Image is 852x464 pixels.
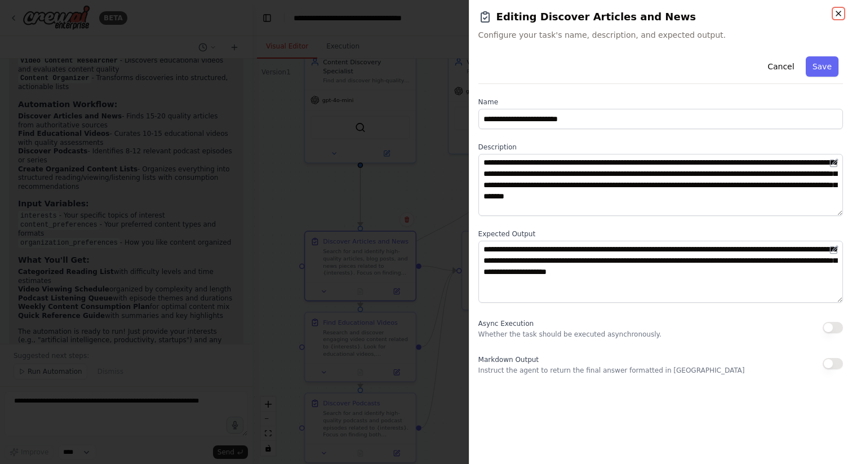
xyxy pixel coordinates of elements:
span: Configure your task's name, description, and expected output. [478,29,843,41]
span: Async Execution [478,320,534,328]
button: Save [806,56,838,77]
h2: Editing Discover Articles and News [478,9,843,25]
label: Expected Output [478,229,843,238]
button: Open in editor [827,243,841,257]
label: Description [478,143,843,152]
span: Markdown Output [478,356,539,364]
p: Whether the task should be executed asynchronously. [478,330,662,339]
button: Cancel [761,56,801,77]
button: Open in editor [827,156,841,170]
label: Name [478,98,843,107]
p: Instruct the agent to return the final answer formatted in [GEOGRAPHIC_DATA] [478,366,745,375]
